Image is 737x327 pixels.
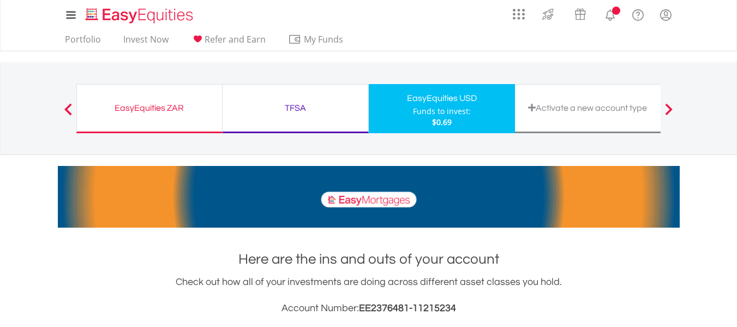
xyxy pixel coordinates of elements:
[205,33,266,45] span: Refer and Earn
[506,3,532,20] a: AppsGrid
[652,3,680,27] a: My Profile
[58,166,680,228] img: EasyMortage Promotion Banner
[359,303,456,313] span: EE2376481-11215234
[119,34,173,51] a: Invest Now
[564,3,596,23] a: Vouchers
[187,34,270,51] a: Refer and Earn
[413,106,471,117] div: Funds to invest:
[522,100,654,116] div: Activate a new account type
[288,32,359,46] span: My Funds
[83,7,197,25] img: EasyEquities_Logo.png
[58,275,680,316] div: Check out how all of your investments are doing across different asset classes you hold.
[624,3,652,25] a: FAQ's and Support
[58,249,680,269] h1: Here are the ins and outs of your account
[513,8,525,20] img: grid-menu-icon.svg
[61,34,105,51] a: Portfolio
[375,91,508,106] div: EasyEquities USD
[539,5,557,23] img: thrive-v2.svg
[58,301,680,316] h3: Account Number:
[83,100,215,116] div: EasyEquities ZAR
[596,3,624,25] a: Notifications
[229,100,362,116] div: TFSA
[81,3,197,25] a: Home page
[571,5,589,23] img: vouchers-v2.svg
[432,117,452,127] span: $0.69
